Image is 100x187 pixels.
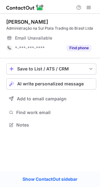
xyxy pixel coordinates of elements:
a: Show ContactOut sidebar [16,175,84,184]
div: [PERSON_NAME] [6,19,48,25]
button: save-profile-one-click [6,63,96,74]
span: AI write personalized message [17,81,84,86]
span: Add to email campaign [17,96,67,101]
button: Reveal Button [67,45,91,51]
button: Add to email campaign [6,93,96,104]
span: Email Unavailable [15,35,52,41]
button: Find work email [6,108,96,117]
button: Notes [6,121,96,129]
button: AI write personalized message [6,78,96,89]
span: Find work email [16,110,94,115]
img: ContactOut v5.3.10 [6,4,44,11]
div: Save to List / ATS / CRM [17,66,85,71]
span: Notes [16,122,94,128]
div: Administração na Sul Plata Trading do Brasil Ltda [6,26,96,31]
